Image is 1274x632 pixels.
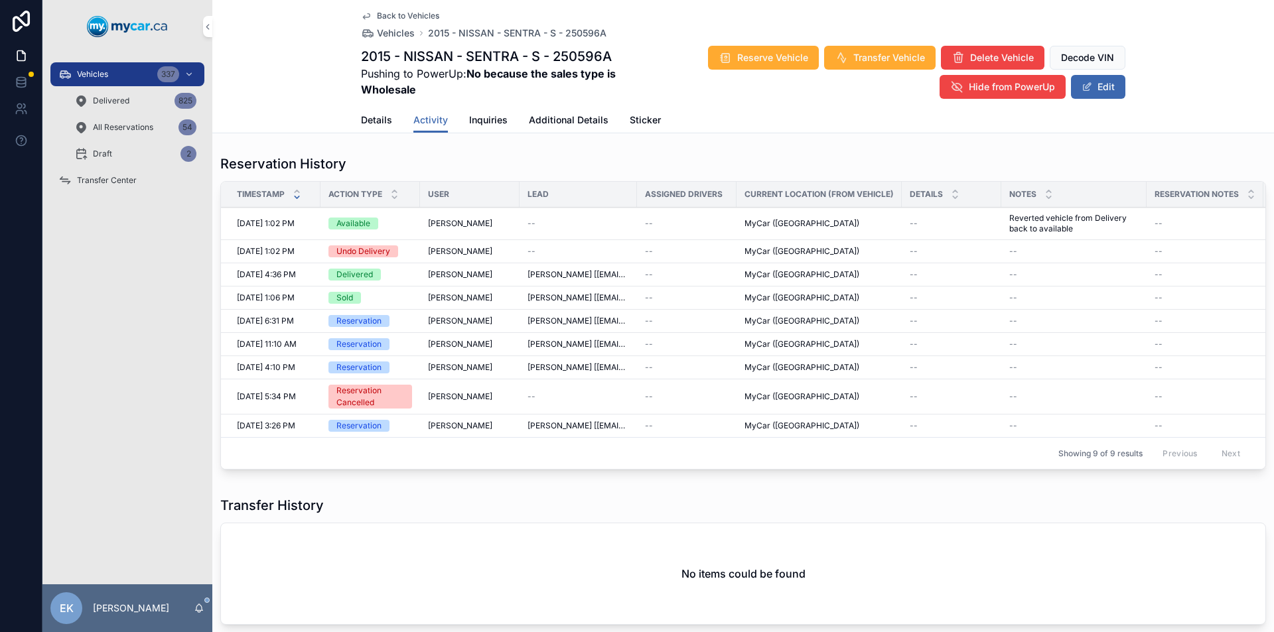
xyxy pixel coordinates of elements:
span: [PERSON_NAME] [[EMAIL_ADDRESS][DOMAIN_NAME]] [528,316,629,326]
span: Delivered [93,95,129,106]
span: [PERSON_NAME] [[EMAIL_ADDRESS][DOMAIN_NAME]] [528,292,629,303]
span: [PERSON_NAME] [428,316,492,326]
button: Delete Vehicle [941,46,1044,70]
span: -- [1009,292,1017,303]
img: App logo [87,16,168,37]
span: Activity [413,113,448,127]
span: [PERSON_NAME] [428,391,492,402]
span: [PERSON_NAME] [[EMAIL_ADDRESS][DOMAIN_NAME]] [528,362,629,373]
div: Reservation [336,315,382,327]
a: Draft2 [66,142,204,166]
span: Transfer Center [77,175,137,186]
span: Draft [93,149,112,159]
button: Transfer Vehicle [824,46,936,70]
a: All Reservations54 [66,115,204,139]
span: Lead [528,189,549,200]
span: Action Type [328,189,382,200]
span: Showing 9 of 9 results [1058,448,1143,459]
span: -- [910,316,918,326]
div: 337 [157,66,179,82]
span: -- [645,269,653,280]
span: -- [1155,292,1163,303]
span: -- [645,420,653,431]
span: [PERSON_NAME] [428,246,492,257]
span: MyCar ([GEOGRAPHIC_DATA]) [744,362,859,373]
div: 825 [175,93,196,109]
span: -- [1009,391,1017,402]
a: Delivered825 [66,89,204,113]
span: Current Location (from Vehicle) [744,189,894,200]
span: [PERSON_NAME] [[EMAIL_ADDRESS][DOMAIN_NAME]] [528,420,629,431]
span: -- [910,420,918,431]
span: [DATE] 4:36 PM [237,269,296,280]
span: -- [910,339,918,349]
span: -- [1009,339,1017,349]
span: -- [645,339,653,349]
span: -- [1155,246,1163,257]
span: [PERSON_NAME] [428,218,492,229]
a: 2015 - NISSAN - SENTRA - S - 250596A [428,27,606,40]
a: Sticker [630,108,661,135]
span: Assigned Drivers [645,189,723,200]
span: Transfer Vehicle [853,51,925,64]
span: -- [1155,362,1163,373]
span: -- [645,246,653,257]
a: Vehicles337 [50,62,204,86]
span: MyCar ([GEOGRAPHIC_DATA]) [744,269,859,280]
span: -- [645,316,653,326]
a: Vehicles [361,27,415,40]
span: -- [528,391,535,402]
span: [DATE] 3:26 PM [237,420,295,431]
span: MyCar ([GEOGRAPHIC_DATA]) [744,316,859,326]
span: -- [1155,339,1163,349]
span: [PERSON_NAME] [[EMAIL_ADDRESS][DOMAIN_NAME]] [528,339,629,349]
span: Reverted vehicle from Delivery back to available [1009,213,1139,234]
span: -- [910,391,918,402]
a: Details [361,108,392,135]
a: Back to Vehicles [361,11,439,21]
div: 2 [180,146,196,162]
span: -- [528,218,535,229]
span: MyCar ([GEOGRAPHIC_DATA]) [744,292,859,303]
span: -- [1155,391,1163,402]
span: Inquiries [469,113,508,127]
span: [DATE] 1:02 PM [237,218,295,229]
div: scrollable content [42,53,212,210]
div: Available [336,218,370,229]
h1: Reservation History [220,155,346,173]
span: MyCar ([GEOGRAPHIC_DATA]) [744,246,859,257]
span: -- [1155,218,1163,229]
span: EK [60,600,74,616]
span: -- [910,269,918,280]
span: Timestamp [237,189,285,200]
span: -- [1155,316,1163,326]
h1: Transfer History [220,496,324,515]
button: Decode VIN [1050,46,1125,70]
div: Sold [336,292,353,304]
span: User [428,189,449,200]
span: Notes [1009,189,1036,200]
span: Details [910,189,943,200]
button: Hide from PowerUp [940,75,1066,99]
span: -- [528,246,535,257]
span: MyCar ([GEOGRAPHIC_DATA]) [744,339,859,349]
span: [PERSON_NAME] [428,292,492,303]
span: [DATE] 6:31 PM [237,316,294,326]
p: [PERSON_NAME] [93,601,169,615]
span: Hide from PowerUp [969,80,1055,94]
button: Reserve Vehicle [708,46,819,70]
span: [PERSON_NAME] [428,420,492,431]
span: [DATE] 11:10 AM [237,339,297,349]
span: Back to Vehicles [377,11,439,21]
span: MyCar ([GEOGRAPHIC_DATA]) [744,218,859,229]
span: Decode VIN [1061,51,1114,64]
span: [DATE] 4:10 PM [237,362,295,373]
span: [PERSON_NAME] [[EMAIL_ADDRESS][DOMAIN_NAME]] [528,269,629,280]
span: -- [645,362,653,373]
span: -- [910,292,918,303]
span: [DATE] 1:02 PM [237,246,295,257]
span: -- [1009,269,1017,280]
span: Reserve Vehicle [737,51,808,64]
span: -- [1009,362,1017,373]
